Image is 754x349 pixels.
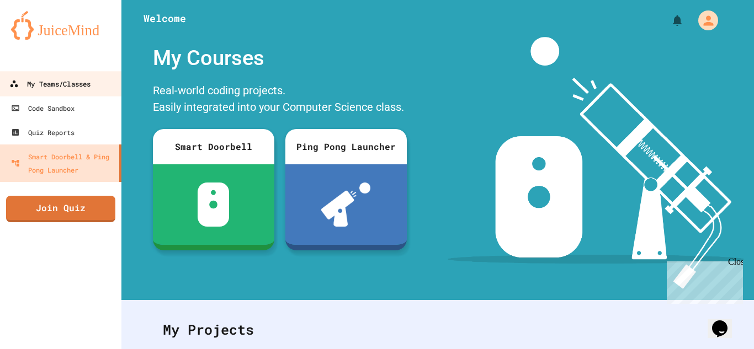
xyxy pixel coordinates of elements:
div: My Notifications [650,11,687,30]
div: Quiz Reports [11,126,75,139]
div: My Courses [147,37,412,79]
div: Smart Doorbell & Ping Pong Launcher [11,150,115,176]
div: Code Sandbox [11,101,75,115]
img: logo-orange.svg [11,11,110,40]
div: Real-world coding projects. Easily integrated into your Computer Science class. [147,79,412,121]
iframe: chat widget [662,257,743,304]
img: ppl-with-ball.png [321,182,370,227]
iframe: chat widget [708,305,743,338]
a: Join Quiz [6,196,115,222]
div: Smart Doorbell [153,129,274,164]
div: Chat with us now!Close [4,4,76,70]
img: sdb-white.svg [198,182,229,227]
img: banner-image-my-projects.png [448,37,744,289]
div: Ping Pong Launcher [285,129,407,164]
div: My Teams/Classes [9,77,91,91]
div: My Account [687,8,721,33]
